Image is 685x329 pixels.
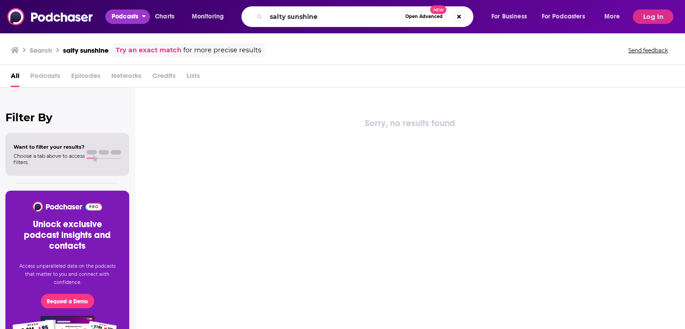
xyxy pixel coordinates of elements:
div: Search podcasts, credits, & more... [250,6,482,27]
button: Request a Demo [41,294,94,308]
h3: Unlock exclusive podcast insights and contacts [16,219,118,251]
span: Credits [152,69,176,87]
h3: Search [30,46,52,55]
button: open menu [186,9,236,24]
img: Podchaser - Follow, Share and Rate Podcasts [32,201,103,212]
button: Log In [633,9,673,24]
span: New [430,5,446,14]
img: Podchaser - Follow, Share and Rate Podcasts [7,8,94,25]
span: for more precise results [183,45,261,55]
div: Sorry, no results found [135,116,685,131]
span: More [604,10,620,23]
span: Episodes [71,69,100,87]
button: open menu [598,9,631,24]
span: Open Advanced [405,14,443,19]
span: Networks [111,69,141,87]
p: Access unparalleled data on the podcasts that matter to you and connect with confidence. [16,262,118,287]
button: open menu [536,9,598,24]
span: Monitoring [192,10,224,23]
input: Search podcasts, credits, & more... [266,9,401,24]
span: Choose a tab above to access filters. [14,153,85,165]
span: Podcasts [112,10,138,23]
button: Send feedback [626,46,671,54]
h3: salty sunshine [63,46,109,55]
button: open menu [105,9,150,24]
span: Charts [155,10,174,23]
span: For Business [491,10,527,23]
span: Podcasts [30,69,60,87]
a: Try an exact match [116,45,181,55]
button: Open AdvancedNew [401,11,447,22]
a: Charts [149,9,180,24]
a: All [11,69,19,87]
span: For Podcasters [542,10,585,23]
span: Want to filter your results? [14,144,85,150]
h2: Filter By [5,111,129,124]
span: Lists [186,69,200,87]
button: open menu [485,9,538,24]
